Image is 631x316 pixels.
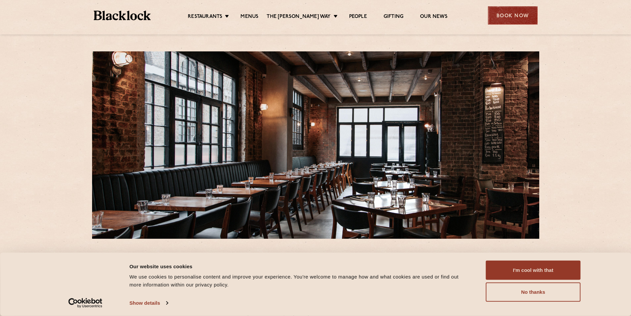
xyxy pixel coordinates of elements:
div: Our website uses cookies [130,262,471,270]
a: Usercentrics Cookiebot - opens in a new window [56,298,114,308]
a: Menus [240,14,258,21]
div: We use cookies to personalise content and improve your experience. You're welcome to manage how a... [130,273,471,289]
img: BL_Textured_Logo-footer-cropped.svg [94,11,151,20]
a: The [PERSON_NAME] Way [267,14,331,21]
a: People [349,14,367,21]
a: Restaurants [188,14,222,21]
div: Book Now [488,6,538,25]
button: I'm cool with that [486,261,581,280]
a: Our News [420,14,447,21]
button: No thanks [486,283,581,302]
a: Gifting [384,14,403,21]
a: Show details [130,298,168,308]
